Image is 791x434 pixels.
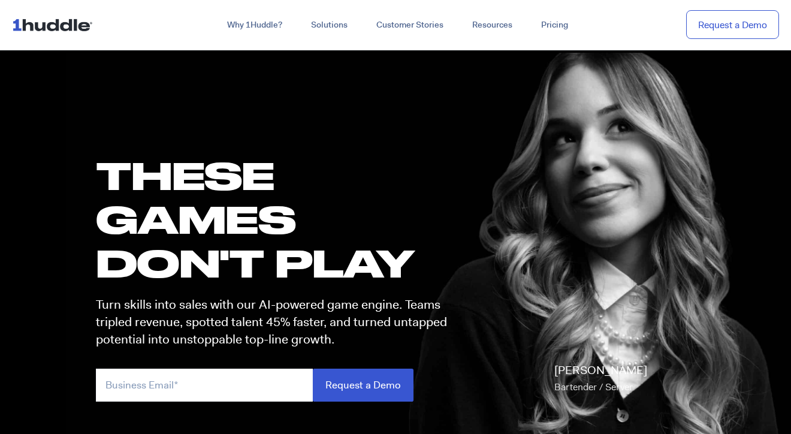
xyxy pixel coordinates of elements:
[213,14,297,36] a: Why 1Huddle?
[12,13,98,36] img: ...
[313,369,413,402] input: Request a Demo
[96,369,313,402] input: Business Email*
[96,153,458,285] h1: these GAMES DON'T PLAY
[554,362,647,396] p: [PERSON_NAME]
[96,296,458,349] p: Turn skills into sales with our AI-powered game engine. Teams tripled revenue, spotted talent 45%...
[297,14,362,36] a: Solutions
[686,10,779,40] a: Request a Demo
[527,14,582,36] a: Pricing
[458,14,527,36] a: Resources
[362,14,458,36] a: Customer Stories
[554,381,633,393] span: Bartender / Server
